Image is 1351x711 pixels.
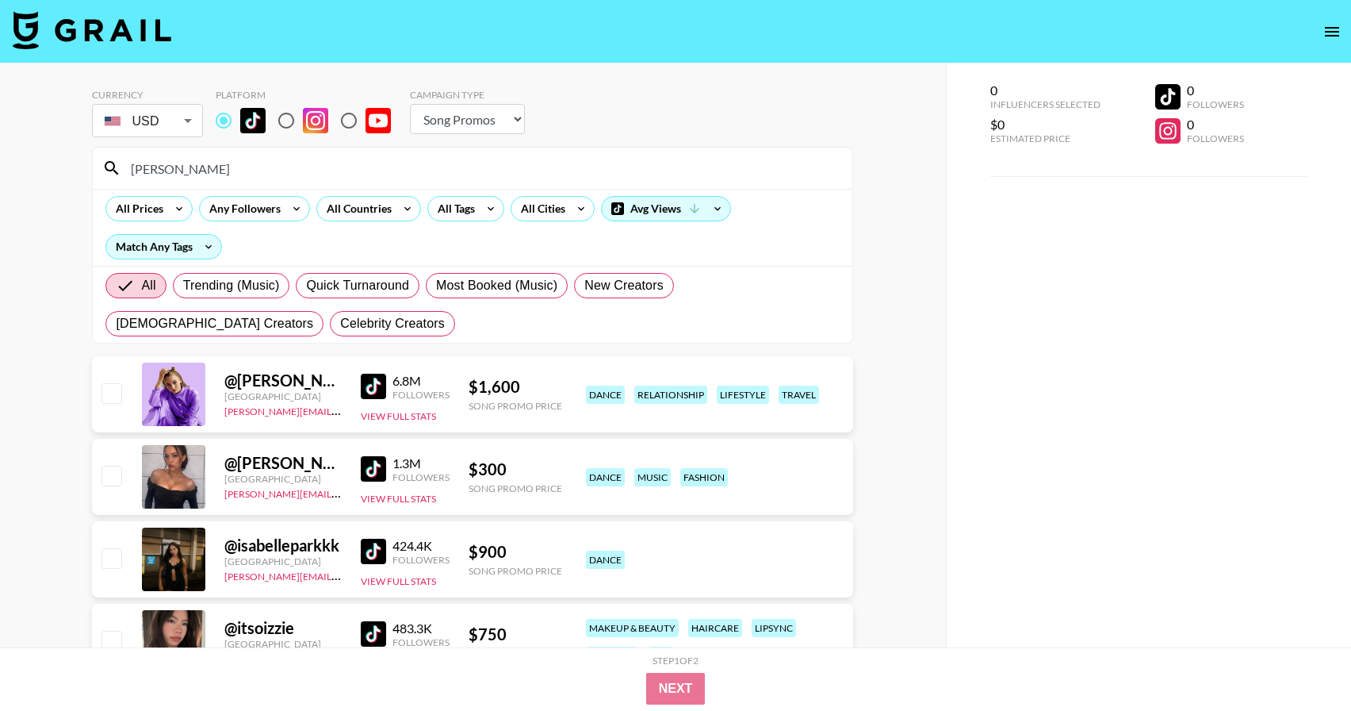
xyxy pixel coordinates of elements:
div: @ itsoizzie [224,618,342,638]
span: Celebrity Creators [340,314,445,333]
div: Match Any Tags [106,235,221,259]
a: [PERSON_NAME][EMAIL_ADDRESS][DOMAIN_NAME] [224,567,459,582]
div: relationship [634,386,707,404]
img: TikTok [361,621,386,647]
span: New Creators [584,276,664,295]
span: Most Booked (Music) [436,276,557,295]
button: Next [646,673,706,705]
div: lifestyle [717,386,769,404]
div: Campaign Type [410,89,525,101]
img: TikTok [361,539,386,564]
div: Influencers Selected [990,98,1100,110]
button: View Full Stats [361,575,436,587]
div: @ isabelleparkkk [224,536,342,555]
button: open drawer [1316,16,1348,48]
span: Trending (Music) [183,276,280,295]
img: Instagram [303,108,328,133]
div: 1.3M [392,455,450,471]
div: All Cities [511,197,568,221]
div: All Countries [317,197,395,221]
img: YouTube [365,108,391,133]
div: dance [586,551,625,569]
div: Platform [216,89,404,101]
img: TikTok [361,374,386,399]
div: Followers [392,636,450,648]
iframe: Drift Widget Chat Controller [1272,632,1332,692]
div: 0 [1187,83,1244,98]
div: Estimated Price [990,133,1100,144]
div: lifestyle [586,647,638,665]
div: fashion [680,468,728,486]
div: Followers [392,471,450,483]
div: $ 750 [469,625,562,644]
a: [PERSON_NAME][EMAIL_ADDRESS][DOMAIN_NAME] [224,402,459,417]
a: [PERSON_NAME][EMAIL_ADDRESS][DOMAIN_NAME] [224,485,459,500]
div: 6.8M [392,373,450,389]
div: [GEOGRAPHIC_DATA] [224,473,342,485]
div: music [634,468,671,486]
div: Currency [92,89,203,101]
div: Step 1 of 2 [653,655,698,667]
img: TikTok [240,108,266,133]
div: makeup & beauty [586,619,679,637]
div: $ 900 [469,542,562,562]
div: Followers [1187,133,1244,144]
div: @ [PERSON_NAME].afro [224,371,342,390]
div: lipsync [752,619,796,637]
div: $0 [990,117,1100,133]
div: Followers [1187,98,1244,110]
div: All Prices [106,197,166,221]
button: View Full Stats [361,410,436,422]
img: TikTok [361,456,386,482]
div: [GEOGRAPHIC_DATA] [224,555,342,567]
div: travel [779,386,819,404]
div: Followers [392,389,450,401]
div: All Tags [428,197,478,221]
div: Song Promo Price [469,482,562,494]
img: Grail Talent [13,11,171,49]
div: USD [95,107,200,135]
div: 424.4K [392,538,450,554]
div: [GEOGRAPHIC_DATA] [224,390,342,402]
div: Song Promo Price [469,400,562,412]
input: Search by User Name [121,156,843,181]
div: dance [586,386,625,404]
div: Followers [392,554,450,566]
span: Quick Turnaround [306,276,409,295]
div: haircare [688,619,742,637]
div: $ 1,600 [469,377,562,397]
div: dance [586,468,625,486]
div: Song Promo Price [469,565,562,577]
div: Any Followers [200,197,284,221]
div: [GEOGRAPHIC_DATA] [224,638,342,650]
div: 0 [990,83,1100,98]
div: Avg Views [602,197,730,221]
div: 483.3K [392,621,450,636]
div: @ [PERSON_NAME].lindstrm [224,453,342,473]
div: 0 [1187,117,1244,133]
span: All [141,276,155,295]
span: [DEMOGRAPHIC_DATA] Creators [116,314,313,333]
div: $ 300 [469,459,562,479]
div: poc [648,647,674,665]
button: View Full Stats [361,493,436,505]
